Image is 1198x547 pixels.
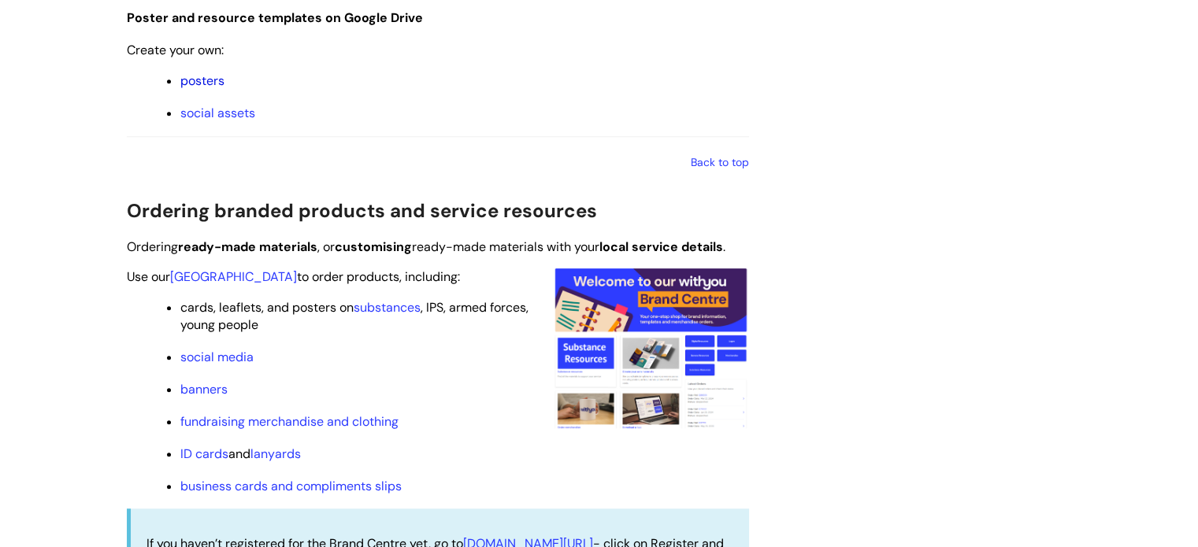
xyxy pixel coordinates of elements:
span: Poster and resource templates on Google Drive [127,9,423,26]
span: cards, leaflets, and posters on , IPS, armed forces, young people [180,299,529,333]
span: Ordering , or ready-made materials with your . [127,238,725,255]
a: posters [180,72,224,89]
strong: ready-made materials [178,238,317,255]
img: A screenshot of the homepage of the Brand Centre showing how easy it is to navigate [552,267,749,429]
a: banners [180,381,228,397]
span: and [180,445,301,462]
span: Use our to order products, including: [127,268,460,285]
span: Ordering branded products and service resources [127,198,597,223]
strong: local service details [599,238,723,255]
a: substances [354,299,421,316]
a: social assets [180,105,255,121]
strong: customising [335,238,412,255]
a: fundraising merchandise and clothing [180,413,399,430]
a: Back to top [691,155,749,169]
a: business cards and compliments slips [180,478,402,494]
a: [GEOGRAPHIC_DATA] [170,268,297,285]
a: lanyards [250,445,301,462]
a: social media [180,349,254,365]
a: ID cards [180,445,228,462]
span: Create your own: [127,42,224,58]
